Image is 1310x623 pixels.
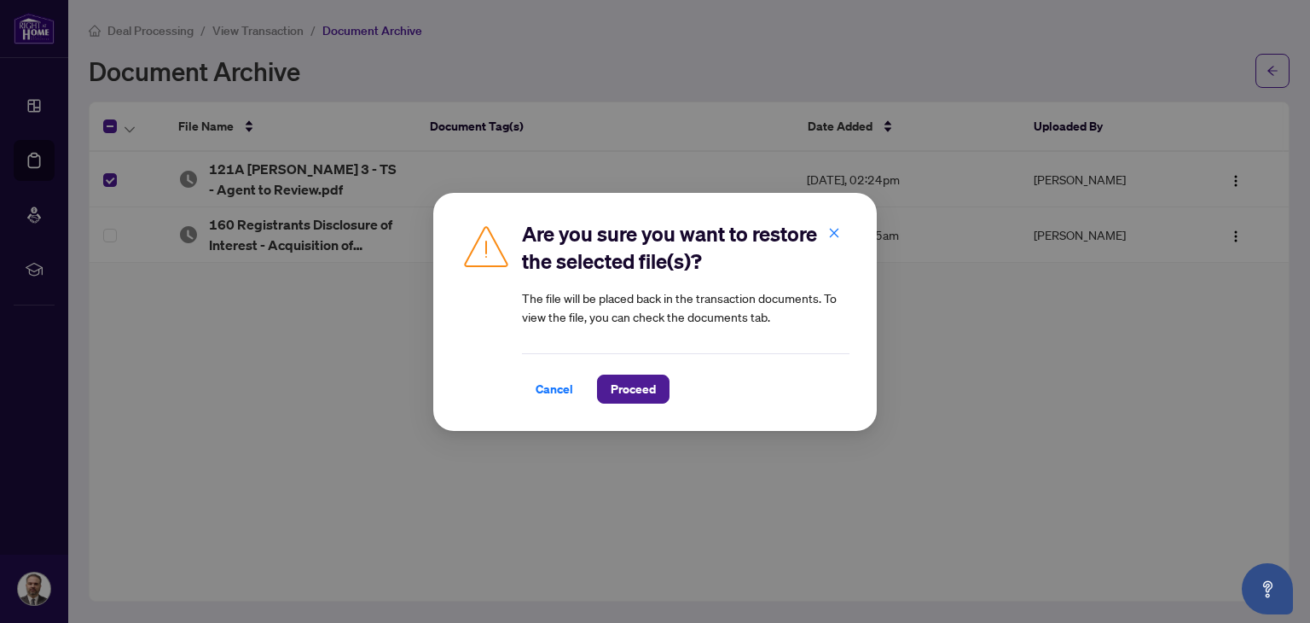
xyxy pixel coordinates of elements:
button: Cancel [522,375,587,404]
button: Open asap [1242,563,1293,614]
span: Cancel [536,376,573,403]
span: close [828,226,840,238]
span: Proceed [611,376,656,403]
h2: Are you sure you want to restore the selected file(s)? [522,220,849,275]
img: Caution Icon [461,220,512,271]
button: Proceed [597,375,669,404]
article: The file will be placed back in the transaction documents. To view the file, you can check the do... [522,288,849,326]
